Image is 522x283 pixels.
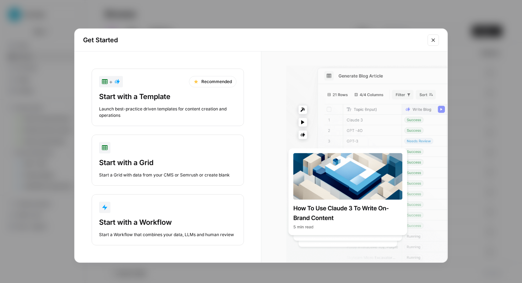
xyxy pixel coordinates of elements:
[92,69,244,126] button: +RecommendedStart with a TemplateLaunch best-practice driven templates for content creation and o...
[99,217,236,227] div: Start with a Workflow
[189,76,236,87] div: Recommended
[99,92,236,102] div: Start with a Template
[102,77,120,86] div: +
[92,135,244,186] button: Start with a GridStart a Grid with data from your CMS or Semrush or create blank
[99,232,236,238] div: Start a Workflow that combines your data, LLMs and human review
[99,106,236,119] div: Launch best-practice driven templates for content creation and operations
[99,158,236,168] div: Start with a Grid
[83,35,423,45] h2: Get Started
[92,194,244,245] button: Start with a WorkflowStart a Workflow that combines your data, LLMs and human review
[99,172,236,178] div: Start a Grid with data from your CMS or Semrush or create blank
[428,34,439,46] button: Close modal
